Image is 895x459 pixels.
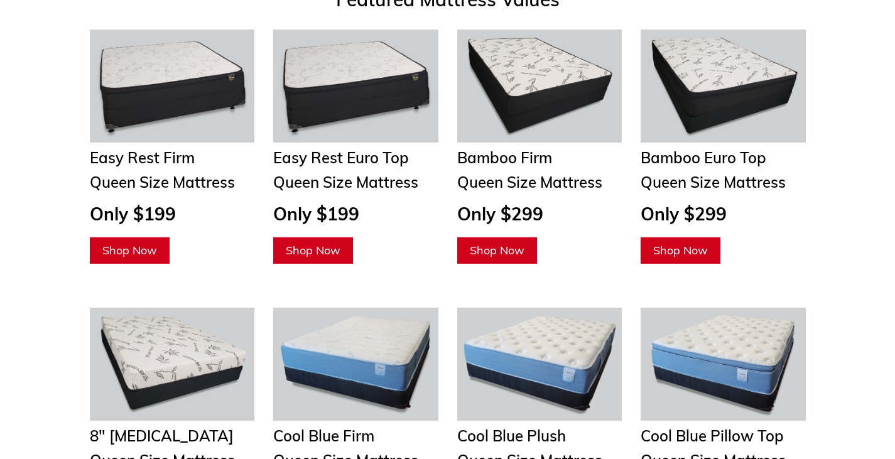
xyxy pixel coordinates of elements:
img: Twin Mattresses From $69 to $169 [273,30,438,143]
span: Shop Now [102,243,157,257]
span: Easy Rest Euro Top [273,148,409,167]
a: Shop Now [641,237,720,264]
span: Only $199 [273,203,359,225]
span: Shop Now [653,243,708,257]
span: Shop Now [470,243,524,257]
span: Queen Size Mattress [273,173,418,192]
span: Queen Size Mattress [90,173,235,192]
img: Cool Blue Plush Mattress [457,308,622,421]
span: Cool Blue Firm [273,426,374,445]
span: Only $299 [457,203,543,225]
span: Cool Blue Pillow Top [641,426,784,445]
span: Bamboo Euro Top [641,148,766,167]
img: Adjustable Bases Starting at $379 [641,30,806,143]
img: Bamboo 8 [90,308,255,421]
img: Cool Blue Pillow Top Mattress [641,308,806,421]
span: Shop Now [286,243,340,257]
span: Easy Rest Firm [90,148,195,167]
a: Shop Now [90,237,170,264]
span: 8" [MEDICAL_DATA] [90,426,234,445]
a: Shop Now [273,237,353,264]
a: Shop Now [457,237,537,264]
img: Queen Mattresses From $449 to $949 [457,30,622,143]
span: Cool Blue Plush [457,426,566,445]
span: Queen Size Mattress [457,173,602,192]
span: Only $299 [641,203,727,225]
span: Bamboo Firm [457,148,552,167]
img: Twin Mattresses From $69 to $169 [90,30,255,143]
span: Queen Size Mattress [641,173,786,192]
span: Only $199 [90,203,176,225]
img: Cool Blue Firm Mattress [273,308,438,421]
